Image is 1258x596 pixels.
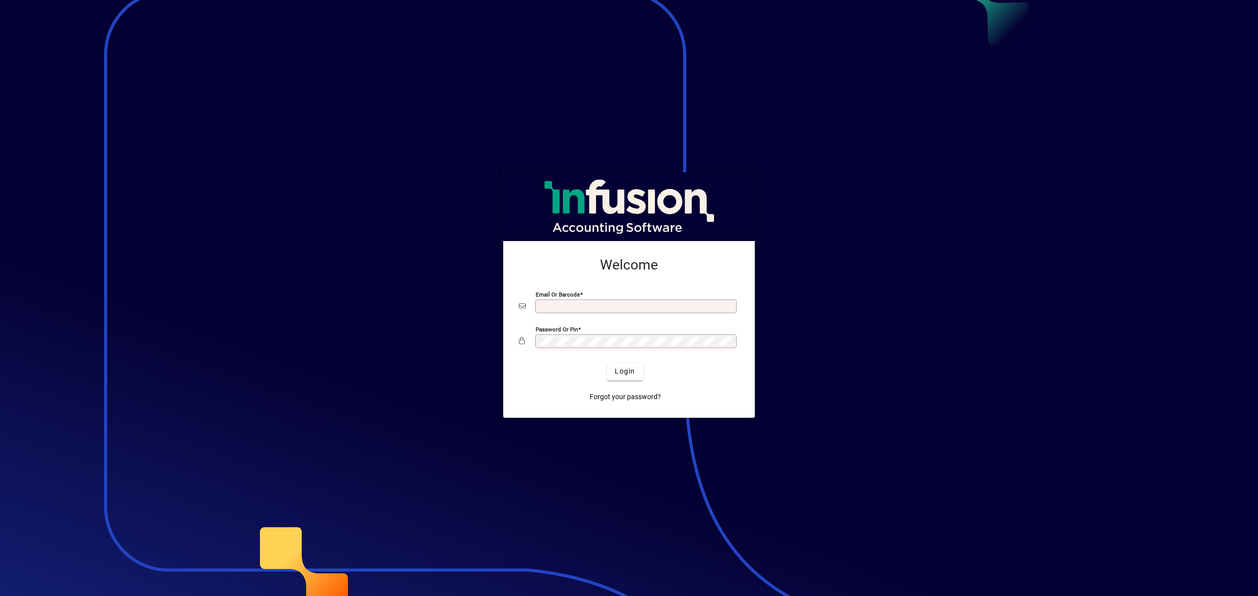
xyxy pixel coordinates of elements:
mat-label: Email or Barcode [536,291,580,298]
span: Login [615,366,635,377]
a: Forgot your password? [586,388,665,406]
span: Forgot your password? [590,392,661,402]
h2: Welcome [519,257,739,273]
mat-label: Password or Pin [536,325,578,332]
button: Login [607,363,643,380]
